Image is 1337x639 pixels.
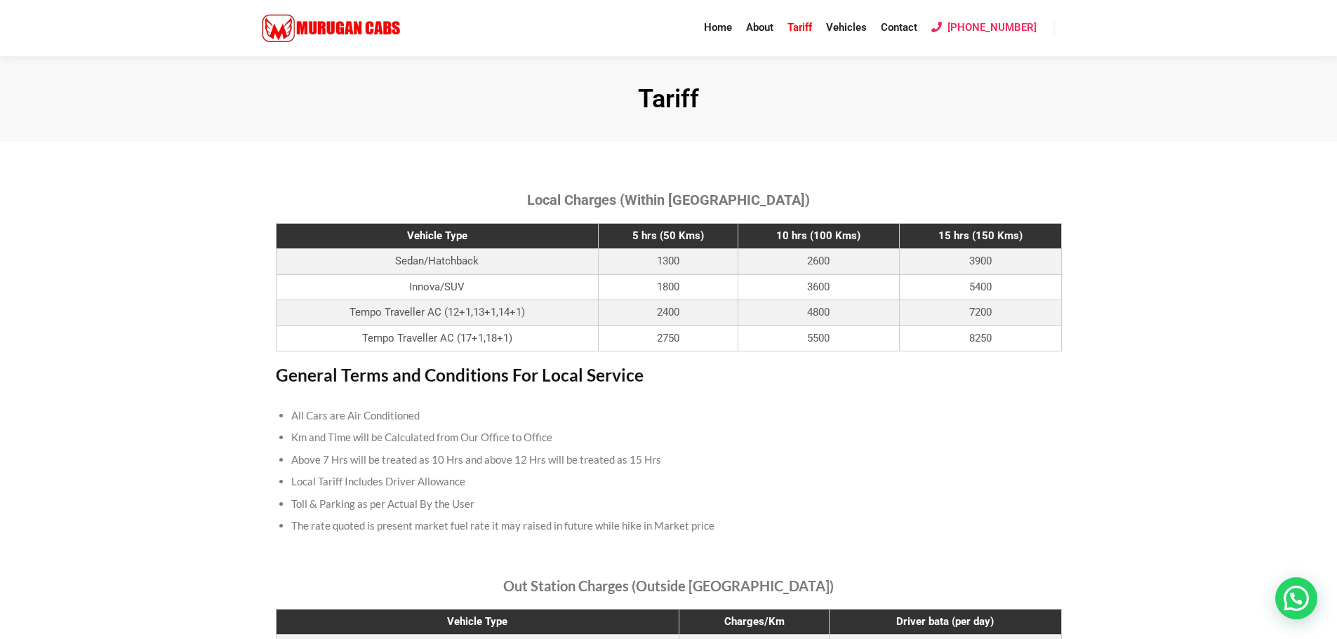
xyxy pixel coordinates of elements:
td: 8250 [900,325,1062,351]
span: Home [704,21,732,34]
li: Above 7 Hrs will be treated as 10 Hrs and above 12 Hrs will be treated as 15 Hrs [291,449,1046,471]
td: Innova/SUV [276,274,598,300]
li: Local Tariff Includes Driver Allowance [291,471,1046,493]
td: 1300 [598,249,738,275]
li: Toll & Parking as per Actual By the User [291,493,1046,516]
td: 4800 [738,300,899,326]
td: 5400 [900,274,1062,300]
th: Vehicle Type [276,223,598,249]
td: 3600 [738,274,899,300]
td: 7200 [900,300,1062,326]
th: 5 hrs (50 Kms) [598,223,738,249]
td: 2600 [738,249,899,275]
td: 2400 [598,300,738,326]
h1: Tariff [262,84,1076,114]
h4: Out Station Charges (Outside [GEOGRAPHIC_DATA]) [276,577,1062,594]
span: Tariff [787,21,812,34]
th: Driver bata (per day) [830,609,1061,635]
li: The rate quoted is present market fuel rate it may raised in future while hike in Market price [291,515,1046,537]
th: Charges/Km [679,609,830,635]
td: 2750 [598,325,738,351]
h3: General Terms and Conditions For Local Service [276,365,1062,385]
h4: Local Charges (Within [GEOGRAPHIC_DATA]) [276,191,1062,208]
span: About [746,21,773,34]
td: Sedan/Hatchback [276,249,598,275]
span: [PHONE_NUMBER] [947,21,1037,34]
td: Tempo Traveller AC (17+1,18+1) [276,325,598,351]
td: 1800 [598,274,738,300]
td: Tempo Traveller AC (12+1,13+1,14+1) [276,300,598,326]
span: Vehicles [826,21,867,34]
td: 3900 [900,249,1062,275]
th: 10 hrs (100 Kms) [738,223,899,249]
li: Km and Time will be Calculated from Our Office to Office [291,426,1046,449]
td: 5500 [738,325,899,351]
div: 💬 Need help? Open chat [1275,577,1317,619]
th: 15 hrs (150 Kms) [900,223,1062,249]
span: Contact [881,21,917,34]
li: All Cars are Air Conditioned [291,405,1046,427]
th: Vehicle Type [276,609,679,635]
